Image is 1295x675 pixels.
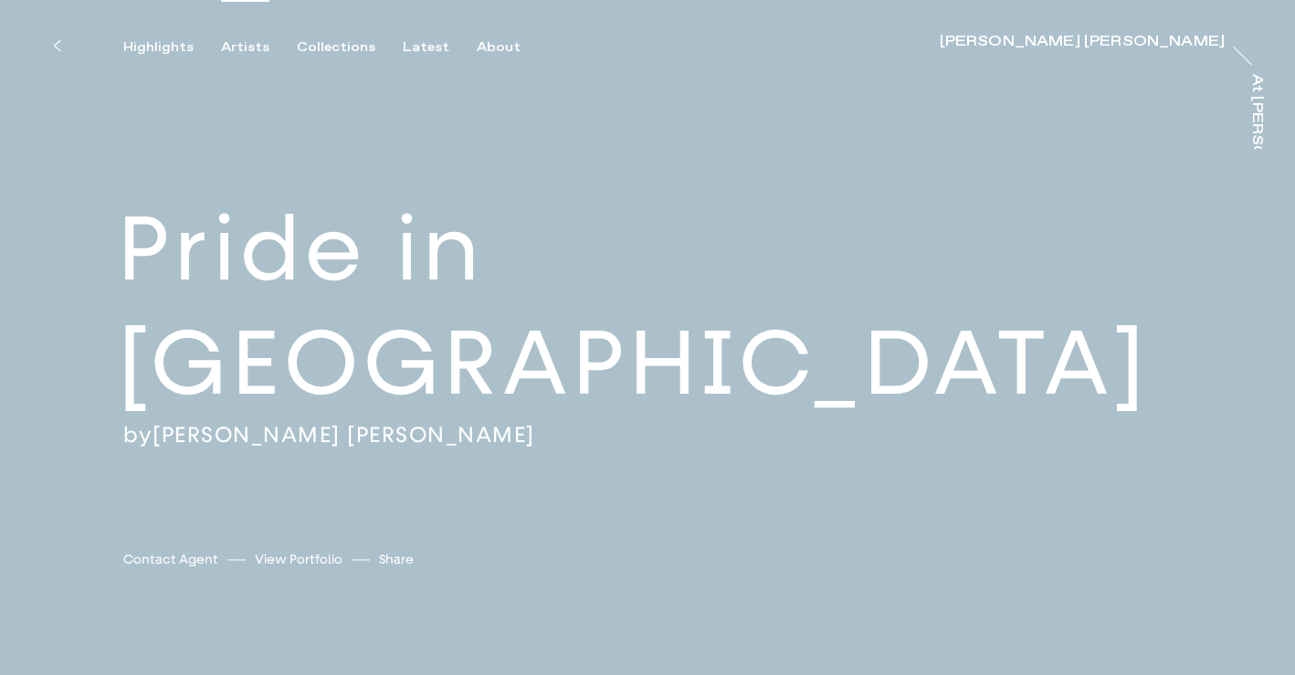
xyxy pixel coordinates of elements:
button: Collections [297,39,403,56]
a: [PERSON_NAME] [PERSON_NAME] [153,421,535,448]
div: Latest [403,39,449,56]
div: Artists [221,39,269,56]
div: At [PERSON_NAME] [1249,74,1264,237]
a: Contact Agent [123,550,218,569]
a: At [PERSON_NAME] [1246,74,1264,149]
a: View Portfolio [255,550,342,569]
button: About [477,39,548,56]
button: Share [379,547,414,572]
button: Latest [403,39,477,56]
a: [PERSON_NAME] [PERSON_NAME] [940,35,1225,53]
div: Collections [297,39,375,56]
div: About [477,39,521,56]
h2: Pride in [GEOGRAPHIC_DATA] [118,193,1295,421]
div: Highlights [123,39,194,56]
button: Highlights [123,39,221,56]
button: Artists [221,39,297,56]
span: by [123,421,153,448]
